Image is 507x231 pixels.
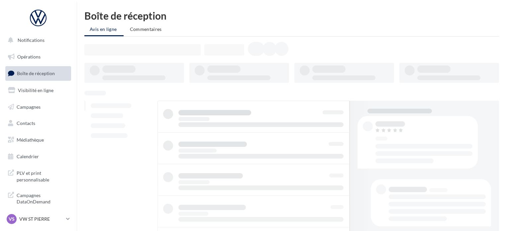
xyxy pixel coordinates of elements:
a: VS VW ST PIERRE [5,213,71,225]
a: Calendrier [4,150,72,164]
span: Boîte de réception [17,70,55,76]
a: Campagnes [4,100,72,114]
p: VW ST PIERRE [19,216,63,222]
div: Boîte de réception [84,11,499,21]
a: Visibilité en ligne [4,83,72,97]
span: VS [9,216,15,222]
span: Opérations [17,54,41,59]
span: PLV et print personnalisable [17,169,68,183]
a: Campagnes DataOnDemand [4,188,72,208]
span: Médiathèque [17,137,44,143]
span: Commentaires [130,26,162,32]
button: Notifications [4,33,70,47]
span: Campagnes [17,104,41,109]
span: Notifications [18,37,45,43]
span: Calendrier [17,154,39,159]
a: Boîte de réception [4,66,72,80]
a: PLV et print personnalisable [4,166,72,185]
a: Médiathèque [4,133,72,147]
span: Visibilité en ligne [18,87,53,93]
a: Contacts [4,116,72,130]
a: Opérations [4,50,72,64]
span: Campagnes DataOnDemand [17,191,68,205]
span: Contacts [17,120,35,126]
